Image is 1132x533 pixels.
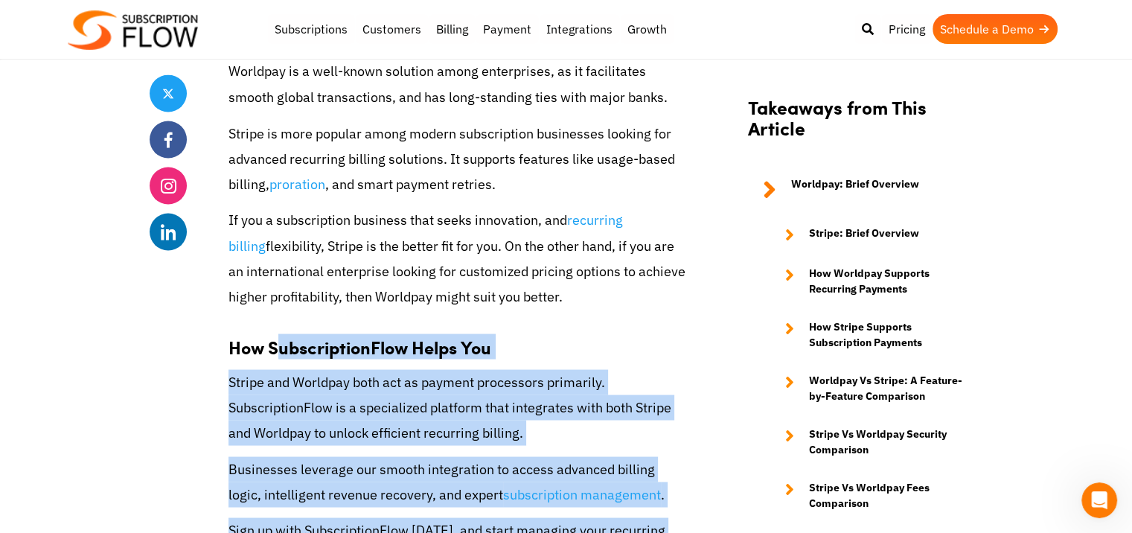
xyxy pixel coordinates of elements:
[228,456,687,507] p: Businesses leverage our smooth integration to access advanced billing logic, intelligent revenue ...
[748,96,968,154] h2: Takeaways from This Article
[228,333,491,359] strong: How SubscriptionFlow Helps You
[476,14,539,44] a: Payment
[228,33,687,110] p: Both Stripe and Worldpay excel in processing recurring transactions. Worldpay is a well-known sol...
[68,10,198,50] img: Subscriptionflow
[809,319,968,351] strong: How Stripe Supports Subscription Payments
[809,266,968,297] strong: How Worldpay Supports Recurring Payments
[228,207,687,309] p: If you a subscription business that seeks innovation, and flexibility, Stripe is the better fit f...
[503,485,661,502] a: subscription management
[269,175,325,192] a: proration
[770,319,968,351] a: How Stripe Supports Subscription Payments
[228,369,687,446] p: Stripe and Worldpay both act as payment processors primarily. SubscriptionFlow is a specialized p...
[770,480,968,511] a: Stripe Vs Worldpay Fees Comparison
[881,14,933,44] a: Pricing
[748,176,968,203] a: Worldpay: Brief Overview
[429,14,476,44] a: Billing
[809,226,919,243] strong: Stripe: Brief Overview
[770,373,968,404] a: Worldpay Vs Stripe: A Feature-by-Feature Comparison
[539,14,620,44] a: Integrations
[809,427,968,458] strong: Stripe Vs Worldpay Security Comparison
[770,266,968,297] a: How Worldpay Supports Recurring Payments
[770,427,968,458] a: Stripe Vs Worldpay Security Comparison
[809,480,968,511] strong: Stripe Vs Worldpay Fees Comparison
[620,14,674,44] a: Growth
[770,226,968,243] a: Stripe: Brief Overview
[228,211,623,253] a: recurring billing
[267,14,355,44] a: Subscriptions
[791,176,919,203] strong: Worldpay: Brief Overview
[809,373,968,404] strong: Worldpay Vs Stripe: A Feature-by-Feature Comparison
[1081,482,1117,518] iframe: Intercom live chat
[933,14,1058,44] a: Schedule a Demo
[355,14,429,44] a: Customers
[228,121,687,197] p: Stripe is more popular among modern subscription businesses looking for advanced recurring billin...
